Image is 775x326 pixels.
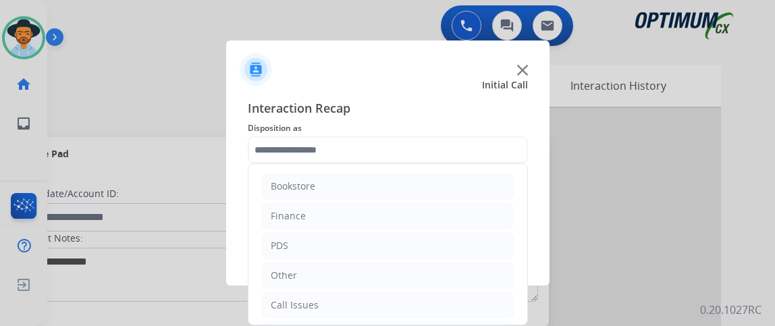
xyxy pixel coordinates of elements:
span: Initial Call [482,78,528,92]
p: 0.20.1027RC [700,302,761,318]
span: Disposition as [248,120,528,136]
span: Interaction Recap [248,99,528,120]
div: Finance [271,209,306,223]
div: Call Issues [271,298,319,312]
div: Bookstore [271,180,315,193]
img: contactIcon [240,53,272,86]
div: PDS [271,239,288,252]
div: Other [271,269,297,282]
